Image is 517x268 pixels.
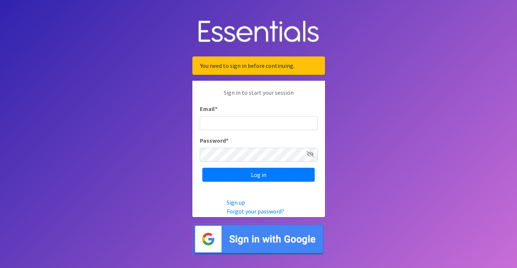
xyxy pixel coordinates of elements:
label: Email [200,104,217,113]
img: Sign in with Google [192,223,325,255]
abbr: required [215,105,217,112]
div: You need to sign in before continuing. [192,56,325,75]
img: Human Essentials [192,13,325,51]
p: Sign in to start your session [200,88,318,104]
label: Password [200,136,228,145]
a: Forgot your password? [227,208,284,215]
input: Log in [202,168,315,182]
a: Sign up [227,199,245,206]
abbr: required [226,137,228,144]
